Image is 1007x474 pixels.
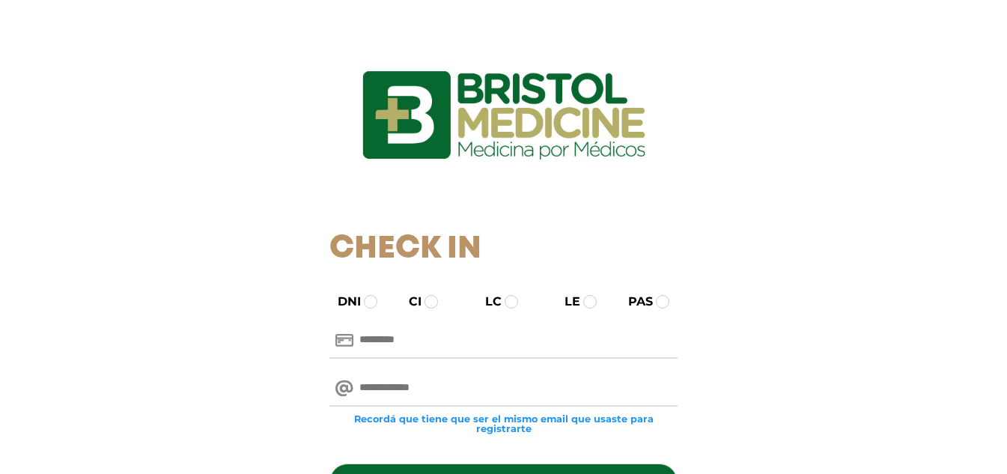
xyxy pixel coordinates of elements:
small: Recordá que tiene que ser el mismo email que usaste para registrarte [329,414,678,434]
img: logo_ingresarbristol.jpg [302,18,706,213]
label: PAS [615,293,653,311]
label: LE [551,293,580,311]
label: DNI [324,293,361,311]
label: LC [472,293,502,311]
h1: Check In [329,231,678,268]
label: CI [395,293,422,311]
